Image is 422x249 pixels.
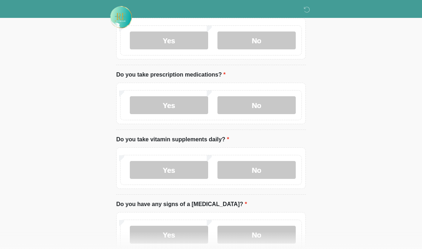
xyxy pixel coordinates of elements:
label: No [217,161,296,179]
img: Rehydrate Aesthetics & Wellness Logo [109,5,133,29]
label: Do you have any signs of a [MEDICAL_DATA]? [116,200,247,209]
label: Yes [130,226,208,244]
label: No [217,31,296,49]
label: No [217,96,296,114]
label: Do you take vitamin supplements daily? [116,135,229,144]
label: Yes [130,96,208,114]
label: Yes [130,31,208,49]
label: Do you take prescription medications? [116,70,226,79]
label: Yes [130,161,208,179]
label: No [217,226,296,244]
